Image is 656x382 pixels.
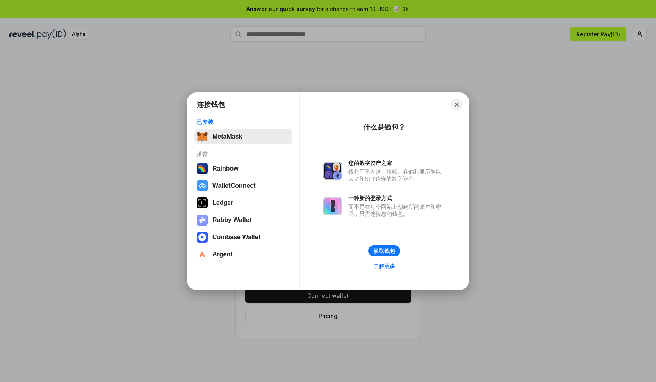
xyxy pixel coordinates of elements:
[323,162,342,180] img: svg+xml,%3Csvg%20xmlns%3D%22http%3A%2F%2Fwww.w3.org%2F2000%2Fsvg%22%20fill%3D%22none%22%20viewBox...
[368,245,400,256] button: 获取钱包
[348,160,445,167] div: 您的数字资产之家
[348,168,445,182] div: 钱包用于发送、接收、存储和显示像以太坊和NFT这样的数字资产。
[197,215,208,226] img: svg+xml,%3Csvg%20xmlns%3D%22http%3A%2F%2Fwww.w3.org%2F2000%2Fsvg%22%20fill%3D%22none%22%20viewBox...
[323,197,342,215] img: svg+xml,%3Csvg%20xmlns%3D%22http%3A%2F%2Fwww.w3.org%2F2000%2Fsvg%22%20fill%3D%22none%22%20viewBox...
[197,249,208,260] img: svg+xml,%3Csvg%20width%3D%2228%22%20height%3D%2228%22%20viewBox%3D%220%200%2028%2028%22%20fill%3D...
[197,131,208,142] img: svg+xml,%3Csvg%20fill%3D%22none%22%20height%3D%2233%22%20viewBox%3D%220%200%2035%2033%22%20width%...
[212,234,260,241] div: Coinbase Wallet
[197,163,208,174] img: svg+xml,%3Csvg%20width%3D%22120%22%20height%3D%22120%22%20viewBox%3D%220%200%20120%20120%22%20fil...
[373,263,395,270] div: 了解更多
[194,161,292,176] button: Rainbow
[212,251,233,258] div: Argent
[194,229,292,245] button: Coinbase Wallet
[194,247,292,262] button: Argent
[197,119,290,126] div: 已安装
[212,133,242,140] div: MetaMask
[212,199,233,206] div: Ledger
[197,180,208,191] img: svg+xml,%3Csvg%20width%3D%2228%22%20height%3D%2228%22%20viewBox%3D%220%200%2028%2028%22%20fill%3D...
[194,178,292,194] button: WalletConnect
[348,203,445,217] div: 而不是在每个网站上创建新的账户和密码，只需连接您的钱包。
[373,247,395,254] div: 获取钱包
[212,182,256,189] div: WalletConnect
[363,123,405,132] div: 什么是钱包？
[212,217,251,224] div: Rabby Wallet
[197,100,225,109] h1: 连接钱包
[369,261,400,271] a: 了解更多
[197,151,290,158] div: 推荐
[194,195,292,211] button: Ledger
[451,99,462,110] button: Close
[348,195,445,202] div: 一种新的登录方式
[212,165,239,172] div: Rainbow
[194,129,292,144] button: MetaMask
[194,212,292,228] button: Rabby Wallet
[197,197,208,208] img: svg+xml,%3Csvg%20xmlns%3D%22http%3A%2F%2Fwww.w3.org%2F2000%2Fsvg%22%20width%3D%2228%22%20height%3...
[197,232,208,243] img: svg+xml,%3Csvg%20width%3D%2228%22%20height%3D%2228%22%20viewBox%3D%220%200%2028%2028%22%20fill%3D...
